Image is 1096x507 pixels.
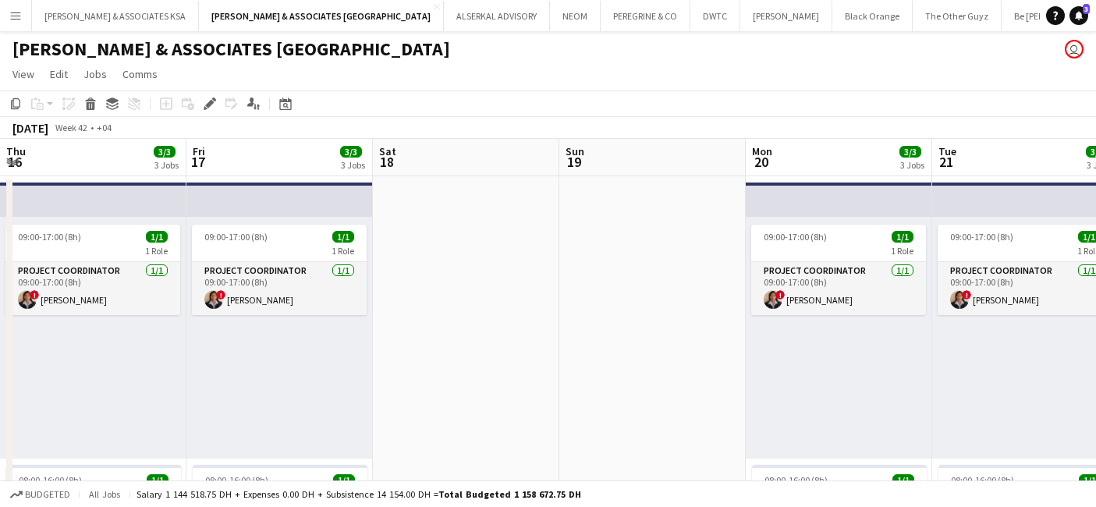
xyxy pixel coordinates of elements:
span: 08:00-16:00 (8h) [205,474,268,486]
div: 3 Jobs [154,159,179,171]
span: 09:00-17:00 (8h) [950,231,1013,243]
span: All jobs [86,488,123,500]
span: 08:00-16:00 (8h) [19,474,82,486]
span: 3/3 [154,146,176,158]
div: +04 [97,122,112,133]
app-job-card: 09:00-17:00 (8h)1/11 RoleProject Coordinator1/109:00-17:00 (8h)![PERSON_NAME] [751,225,926,315]
span: 16 [4,153,26,171]
span: 1/1 [892,474,914,486]
span: 08:00-16:00 (8h) [764,474,828,486]
a: Comms [116,64,164,84]
a: Jobs [77,64,113,84]
div: 3 Jobs [900,159,924,171]
button: [PERSON_NAME] [740,1,832,31]
span: Edit [50,67,68,81]
button: PEREGRINE & CO [601,1,690,31]
span: 20 [750,153,772,171]
div: Salary 1 144 518.75 DH + Expenses 0.00 DH + Subsistence 14 154.00 DH = [137,488,581,500]
button: [PERSON_NAME] & ASSOCIATES KSA [32,1,199,31]
span: 1 Role [891,245,913,257]
app-card-role: Project Coordinator1/109:00-17:00 (8h)![PERSON_NAME] [192,262,367,315]
span: ! [775,290,785,300]
a: View [6,64,41,84]
button: ALSERKAL ADVISORY [444,1,550,31]
app-job-card: 09:00-17:00 (8h)1/11 RoleProject Coordinator1/109:00-17:00 (8h)![PERSON_NAME] [192,225,367,315]
span: 09:00-17:00 (8h) [204,231,268,243]
span: 3/3 [340,146,362,158]
span: Week 42 [51,122,90,133]
app-card-role: Project Coordinator1/109:00-17:00 (8h)![PERSON_NAME] [5,262,180,315]
span: 17 [190,153,205,171]
span: 1/1 [333,474,355,486]
span: Comms [122,67,158,81]
app-job-card: 09:00-17:00 (8h)1/11 RoleProject Coordinator1/109:00-17:00 (8h)![PERSON_NAME] [5,225,180,315]
button: The Other Guyz [913,1,1002,31]
div: 3 Jobs [341,159,365,171]
span: 08:00-16:00 (8h) [951,474,1014,486]
span: 1/1 [146,231,168,243]
span: ! [216,290,225,300]
div: [DATE] [12,120,48,136]
span: Tue [938,144,956,158]
span: 21 [936,153,956,171]
span: View [12,67,34,81]
span: 1 Role [145,245,168,257]
span: 19 [563,153,584,171]
button: [PERSON_NAME] & ASSOCIATES [GEOGRAPHIC_DATA] [199,1,444,31]
span: 1/1 [332,231,354,243]
app-user-avatar: Glenda Castelino [1065,40,1084,58]
a: 3 [1069,6,1088,25]
span: 18 [377,153,396,171]
a: Edit [44,64,74,84]
span: Budgeted [25,489,70,500]
span: ! [962,290,971,300]
span: 3 [1083,4,1090,14]
button: DWTC [690,1,740,31]
h1: [PERSON_NAME] & ASSOCIATES [GEOGRAPHIC_DATA] [12,37,450,61]
span: 1 Role [332,245,354,257]
button: Black Orange [832,1,913,31]
span: Total Budgeted 1 158 672.75 DH [438,488,581,500]
button: Budgeted [8,486,73,503]
span: ! [30,290,39,300]
span: Mon [752,144,772,158]
span: Jobs [83,67,107,81]
span: 1/1 [147,474,168,486]
button: NEOM [550,1,601,31]
span: 09:00-17:00 (8h) [764,231,827,243]
span: 09:00-17:00 (8h) [18,231,81,243]
span: Thu [6,144,26,158]
span: 1/1 [892,231,913,243]
app-card-role: Project Coordinator1/109:00-17:00 (8h)![PERSON_NAME] [751,262,926,315]
span: Fri [193,144,205,158]
span: Sat [379,144,396,158]
span: Sun [566,144,584,158]
span: 3/3 [899,146,921,158]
